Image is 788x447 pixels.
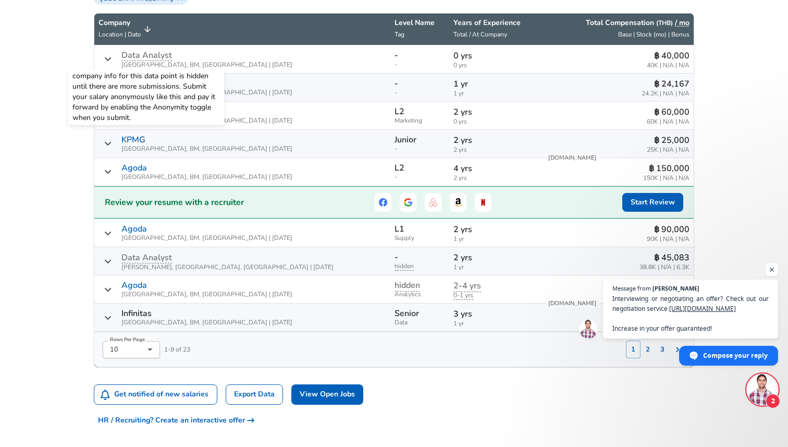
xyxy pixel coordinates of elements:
p: 0 yrs [453,50,537,62]
span: 38.8K | N/A | 6.3K [639,264,689,271]
p: - [395,79,398,88]
button: (THB) [656,19,673,28]
p: ฿ 40,000 [647,50,689,62]
span: Data [395,319,445,326]
span: 1 yr [453,90,537,97]
span: 60K | N/A | N/A [647,118,689,125]
a: Agoda [121,281,147,290]
p: L2 [395,163,404,173]
span: company info for this data point is hidden until there are more submissions. Submit your salary a... [121,253,172,263]
span: Start Review [631,196,675,209]
p: - [395,252,398,262]
a: Agoda [121,224,147,234]
img: Facebook [379,198,387,207]
span: Base | Stock (mo) | Bonus [618,30,689,39]
a: Review your resume with a recruiterFacebookGoogleAirbnbAmazonNetflixStart Review [94,186,694,219]
span: 25K | N/A | N/A [647,147,689,153]
span: Total Compensation (THB) / moBase | Stock (mo) | Bonus [545,18,689,41]
span: [GEOGRAPHIC_DATA], BM, [GEOGRAPHIC_DATA] | [DATE] [121,174,292,180]
span: - [395,146,445,152]
p: Company [98,18,141,28]
p: 3 yrs [453,308,537,320]
label: Rows Per Page [110,336,145,343]
span: 2 yrs [453,147,537,153]
div: 10 [103,341,160,358]
button: Start Review [622,193,683,212]
span: - [395,89,445,96]
span: Marketing [395,117,445,124]
p: L2 [395,107,404,116]
button: / mo [675,18,689,28]
span: 1 yr [453,264,537,271]
p: ฿ 150,000 [643,162,689,175]
span: 2 yrs [453,175,537,182]
span: years at company for this data point is hidden until there are more submissions. Submit your sala... [453,280,481,292]
span: - [395,61,445,68]
span: 0 yrs [453,118,537,125]
span: focus tag for this data point is hidden until there are more submissions. Submit your salary anon... [395,262,414,271]
a: KPMG [121,135,145,144]
span: [GEOGRAPHIC_DATA], BM, [GEOGRAPHIC_DATA] | [DATE] [121,235,292,241]
div: Open chat [747,374,778,405]
span: Interviewing or negotiating an offer? Check out our negotiation service: Increase in your offer g... [612,294,769,333]
span: 40K | N/A | N/A [647,62,689,69]
span: [GEOGRAPHIC_DATA], BM, [GEOGRAPHIC_DATA] | [DATE] [121,146,292,152]
h2: Review your resume with a recruiter [105,196,244,209]
p: Junior [395,135,416,144]
span: Total / At Company [453,30,507,39]
p: ฿ 90,000 [647,223,689,236]
p: 2 yrs [453,106,537,118]
p: ฿ 24,167 [642,78,689,90]
span: [PERSON_NAME], [GEOGRAPHIC_DATA], [GEOGRAPHIC_DATA] | [DATE] [121,264,334,271]
span: - [395,174,445,180]
img: Netflix [479,198,487,207]
img: Google [404,198,412,207]
p: - [395,51,398,60]
p: ฿ 25,000 [647,134,689,147]
p: Infinitas [121,309,152,318]
p: Total Compensation [586,18,689,28]
p: ฿ 60,000 [647,106,689,118]
button: Get notified of new salaries [94,385,217,404]
img: Amazon [454,198,462,207]
p: 1 yr [453,78,537,90]
p: ฿ 45,083 [639,251,689,264]
span: Supply [395,235,445,241]
span: Tag [395,30,404,39]
span: HR / Recruiting? Create an interactive offer [98,414,254,427]
p: 2 yrs [453,134,537,147]
span: years of experience for this data point is hidden until there are more submissions. Submit your s... [453,291,473,300]
div: 1 - 9 of 23 [94,332,190,358]
span: 1 yr [453,236,537,243]
p: Senior [395,309,419,318]
span: 0 yrs [453,62,537,69]
p: L1 [395,224,404,234]
span: CompanyLocation | Date [98,18,154,41]
img: Airbnb [429,198,437,207]
span: Data Analyst [121,50,172,61]
p: 2 yrs [453,223,537,236]
div: company info for this data point is hidden until there are more submissions. Submit your salary a... [68,69,225,125]
span: 2 [766,394,780,408]
span: 1 yr [453,320,537,327]
span: Data Analyst [121,252,172,263]
p: Years of Experience [453,18,537,28]
span: 150K | N/A | N/A [643,175,689,182]
span: Location | Date [98,30,141,39]
a: Agoda [121,163,147,173]
span: [PERSON_NAME] [652,285,699,291]
p: 2 yrs [453,251,537,264]
table: Salary Submissions [94,13,694,368]
span: Message from [612,285,651,291]
span: 24.2K | N/A | N/A [642,90,689,97]
a: View Open Jobs [291,384,363,405]
p: 4 yrs [453,162,537,175]
button: HR / Recruiting? Create an interactive offer [94,411,258,430]
span: [GEOGRAPHIC_DATA], BM, [GEOGRAPHIC_DATA] | [DATE] [121,319,292,326]
span: 90K | N/A | N/A [647,236,689,243]
span: [GEOGRAPHIC_DATA], BM, [GEOGRAPHIC_DATA] | [DATE] [121,291,292,298]
span: company info for this data point is hidden until there are more submissions. Submit your salary a... [121,51,172,61]
span: level for this data point is hidden until there are more submissions. Submit your salary anonymou... [395,280,420,292]
span: Analytics [395,291,445,298]
span: Compose your reply [703,346,768,365]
